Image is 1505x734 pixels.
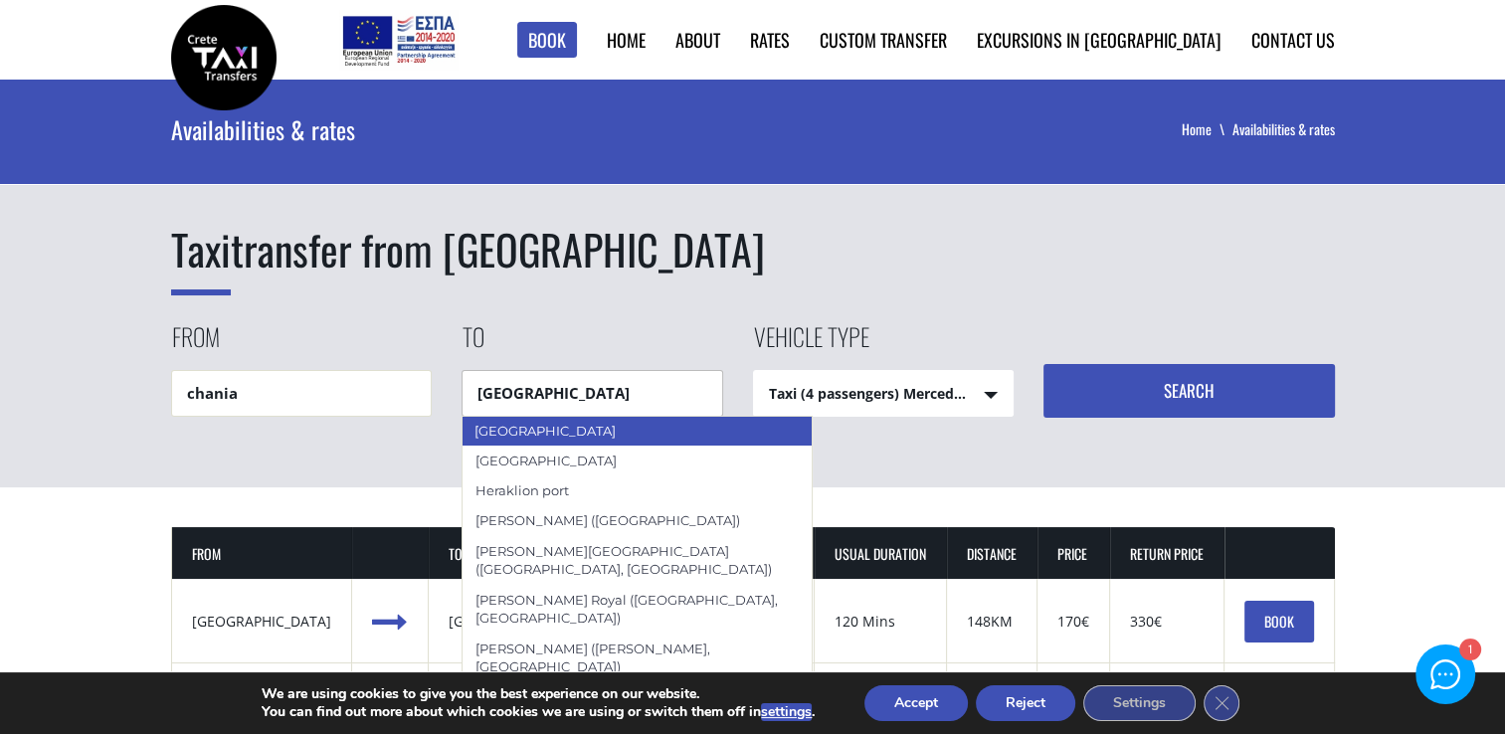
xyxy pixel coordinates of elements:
th: FROM [172,527,352,580]
a: Book [517,22,577,59]
div: [GEOGRAPHIC_DATA] [463,446,813,475]
p: We are using cookies to give you the best experience on our website. [262,685,815,703]
div: [PERSON_NAME] ([PERSON_NAME], [GEOGRAPHIC_DATA]) [463,634,813,682]
div: [PERSON_NAME][GEOGRAPHIC_DATA] ([GEOGRAPHIC_DATA], [GEOGRAPHIC_DATA]) [463,536,813,585]
a: Crete Taxi Transfers | Rates & availability for transfers in Crete | Crete Taxi Transfers [171,45,277,66]
a: Home [607,27,646,53]
a: Contact us [1251,27,1335,53]
button: Settings [1083,685,1196,721]
img: e-bannersEUERDF180X90.jpg [339,10,458,70]
li: Availabilities & rates [1232,119,1335,139]
div: [GEOGRAPHIC_DATA] [449,612,794,632]
div: 148KM [967,612,1017,632]
button: Reject [976,685,1075,721]
div: [GEOGRAPHIC_DATA] [192,612,331,632]
label: Vehicle type [753,319,869,370]
button: Search [1043,364,1335,418]
a: Rates [750,27,790,53]
div: [PERSON_NAME] Royal ([GEOGRAPHIC_DATA], [GEOGRAPHIC_DATA]) [463,585,813,634]
input: Pickup location [171,370,433,417]
th: TO [429,527,815,580]
button: Accept [864,685,968,721]
img: Crete Taxi Transfers | Rates & availability for transfers in Crete | Crete Taxi Transfers [171,5,277,110]
th: DISTANCE [947,527,1037,580]
a: Custom Transfer [820,27,947,53]
label: From [171,319,220,370]
div: 170€ [1057,612,1089,632]
div: Availabilities & rates [171,80,806,179]
label: To [462,319,484,370]
th: USUAL DURATION [815,527,947,580]
input: Drop-off location [462,370,723,417]
span: Taxi (4 passengers) Mercedes E Class [754,371,1014,418]
span: Taxi [171,218,231,295]
a: Excursions in [GEOGRAPHIC_DATA] [977,27,1222,53]
button: settings [761,703,812,721]
h1: transfer from [GEOGRAPHIC_DATA] [171,220,1335,279]
div: [PERSON_NAME] ([GEOGRAPHIC_DATA]) [463,505,813,535]
a: BOOK [1244,601,1314,642]
div: Heraklion port [463,475,813,505]
div: 330€ [1130,612,1204,632]
a: Home [1182,118,1232,139]
p: You can find out more about which cookies we are using or switch them off in . [262,703,815,721]
div: [GEOGRAPHIC_DATA] [462,416,814,446]
div: 1 [1459,639,1481,660]
th: PRICE [1037,527,1110,580]
div: 120 Mins [835,612,926,632]
button: Close GDPR Cookie Banner [1204,685,1239,721]
a: About [675,27,720,53]
th: RETURN PRICE [1110,527,1224,580]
